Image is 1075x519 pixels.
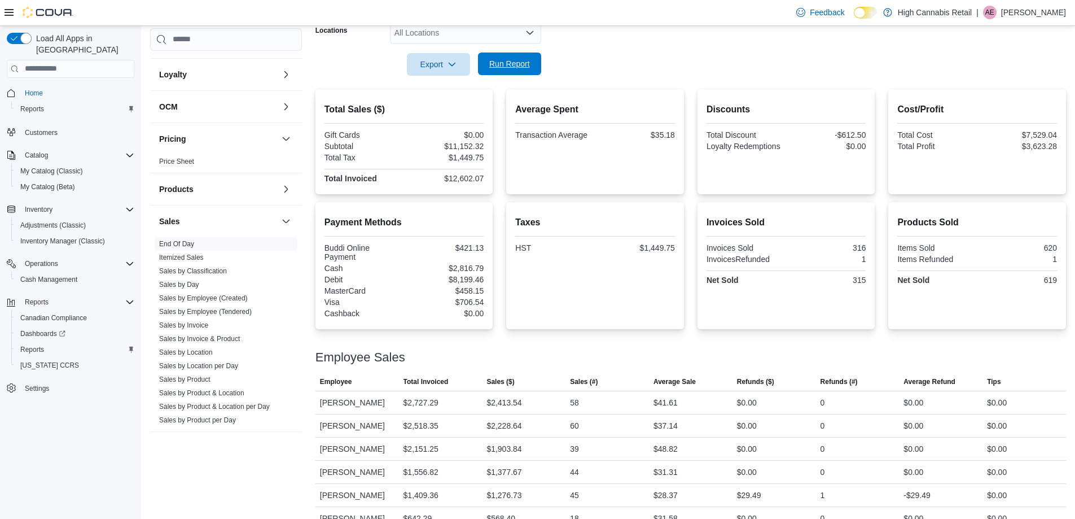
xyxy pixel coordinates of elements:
[159,157,194,166] span: Price Sheet
[403,377,449,386] span: Total Invoiced
[159,348,213,356] a: Sales by Location
[403,489,438,502] div: $1,409.36
[489,58,530,69] span: Run Report
[980,130,1057,139] div: $7,529.04
[16,234,109,248] a: Inventory Manager (Classic)
[980,276,1057,285] div: 619
[20,237,105,246] span: Inventory Manager (Classic)
[159,216,277,227] button: Sales
[16,343,134,356] span: Reports
[159,416,236,425] span: Sales by Product per Day
[11,179,139,195] button: My Catalog (Beta)
[403,465,438,479] div: $1,556.82
[707,142,784,151] div: Loyalty Redemptions
[324,103,484,116] h2: Total Sales ($)
[16,311,134,325] span: Canadian Compliance
[20,182,75,191] span: My Catalog (Beta)
[315,351,405,364] h3: Employee Sales
[7,80,134,426] nav: Complex example
[20,221,86,230] span: Adjustments (Classic)
[478,53,541,75] button: Run Report
[897,103,1057,116] h2: Cost/Profit
[515,103,675,116] h2: Average Spent
[159,133,277,145] button: Pricing
[903,419,923,433] div: $0.00
[820,419,825,433] div: 0
[820,489,825,502] div: 1
[980,243,1057,252] div: 620
[16,359,134,372] span: Washington CCRS
[898,6,972,19] p: High Cannabis Retail
[788,255,866,264] div: 1
[20,313,87,322] span: Canadian Compliance
[159,321,208,330] span: Sales by Invoice
[406,286,484,295] div: $458.15
[324,174,377,183] strong: Total Invoiced
[707,243,784,252] div: Invoices Sold
[897,142,975,151] div: Total Profit
[279,100,293,114] button: OCM
[20,381,134,395] span: Settings
[976,6,979,19] p: |
[486,419,521,433] div: $2,228.64
[159,267,227,275] a: Sales by Classification
[159,307,252,316] span: Sales by Employee (Tendered)
[980,142,1057,151] div: $3,623.28
[406,243,484,252] div: $421.13
[16,219,90,232] a: Adjustments (Classic)
[897,255,975,264] div: Items Refunded
[320,377,352,386] span: Employee
[987,465,1007,479] div: $0.00
[2,147,139,163] button: Catalog
[159,335,240,343] a: Sales by Invoice & Product
[598,130,675,139] div: $35.18
[20,126,62,139] a: Customers
[159,362,238,370] a: Sales by Location per Day
[653,419,678,433] div: $37.14
[414,53,463,76] span: Export
[486,442,521,456] div: $1,903.84
[406,174,484,183] div: $12,602.07
[159,184,194,195] h3: Products
[159,253,204,262] span: Itemized Sales
[598,243,675,252] div: $1,449.75
[20,329,65,338] span: Dashboards
[707,276,739,285] strong: Net Sold
[11,272,139,287] button: Cash Management
[570,465,579,479] div: 44
[324,275,402,284] div: Debit
[159,375,210,384] span: Sales by Product
[737,465,757,479] div: $0.00
[16,164,87,178] a: My Catalog (Classic)
[20,295,53,309] button: Reports
[20,275,77,284] span: Cash Management
[653,377,696,386] span: Average Sale
[279,68,293,81] button: Loyalty
[324,264,402,273] div: Cash
[159,389,244,398] span: Sales by Product & Location
[820,377,858,386] span: Refunds (#)
[16,180,134,194] span: My Catalog (Beta)
[788,142,866,151] div: $0.00
[324,298,402,307] div: Visa
[987,489,1007,502] div: $0.00
[570,377,598,386] span: Sales (#)
[570,396,579,409] div: 58
[16,219,134,232] span: Adjustments (Classic)
[987,442,1007,456] div: $0.00
[16,359,84,372] a: [US_STATE] CCRS
[159,361,238,370] span: Sales by Location per Day
[788,276,866,285] div: 315
[315,484,399,507] div: [PERSON_NAME]
[737,419,757,433] div: $0.00
[2,202,139,217] button: Inventory
[820,396,825,409] div: 0
[159,334,240,343] span: Sales by Invoice & Product
[159,389,244,397] a: Sales by Product & Location
[25,259,58,268] span: Operations
[737,396,757,409] div: $0.00
[2,380,139,396] button: Settings
[20,86,134,100] span: Home
[707,255,784,264] div: InvoicesRefunded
